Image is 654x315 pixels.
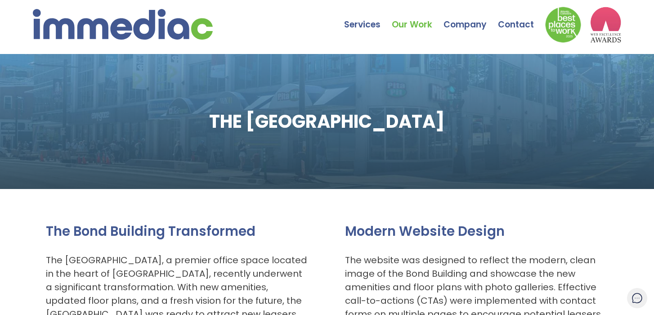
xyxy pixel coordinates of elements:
[498,2,545,34] a: Contact
[209,110,445,133] h1: THE [GEOGRAPHIC_DATA]
[46,223,309,240] h2: The Bond Building Transformed
[590,7,622,43] img: logo2_wea_nobg.webp
[443,2,498,34] a: Company
[344,2,392,34] a: Services
[345,223,601,240] h2: Modern Website Design
[33,9,213,40] img: immediac
[545,7,581,43] img: Down
[392,2,443,34] a: Our Work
